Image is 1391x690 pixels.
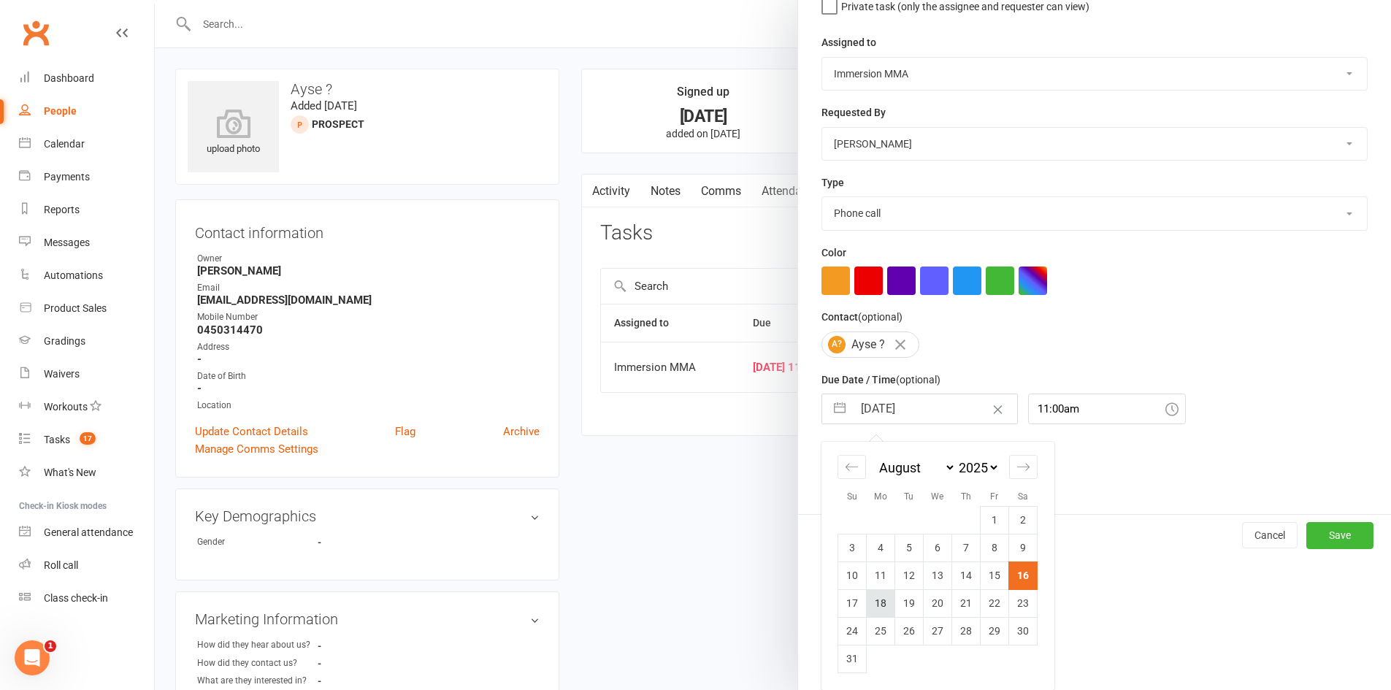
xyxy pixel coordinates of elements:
[19,456,154,489] a: What's New
[1009,534,1038,561] td: Saturday, August 9, 2025
[952,561,981,589] td: Thursday, August 14, 2025
[44,72,94,84] div: Dashboard
[821,331,919,358] div: Ayse ?
[952,534,981,561] td: Thursday, August 7, 2025
[874,491,887,502] small: Mo
[981,589,1009,617] td: Friday, August 22, 2025
[867,561,895,589] td: Monday, August 11, 2025
[952,589,981,617] td: Thursday, August 21, 2025
[44,335,85,347] div: Gradings
[895,617,924,645] td: Tuesday, August 26, 2025
[867,589,895,617] td: Monday, August 18, 2025
[821,372,940,388] label: Due Date / Time
[838,561,867,589] td: Sunday, August 10, 2025
[19,391,154,423] a: Workouts
[44,401,88,413] div: Workouts
[924,561,952,589] td: Wednesday, August 13, 2025
[821,438,906,454] label: Email preferences
[981,534,1009,561] td: Friday, August 8, 2025
[18,15,54,51] a: Clubworx
[19,582,154,615] a: Class kiosk mode
[838,589,867,617] td: Sunday, August 17, 2025
[867,617,895,645] td: Monday, August 25, 2025
[828,336,846,353] span: A?
[19,95,154,128] a: People
[44,526,133,538] div: General attendance
[990,491,998,502] small: Fr
[821,309,903,325] label: Contact
[19,325,154,358] a: Gradings
[19,128,154,161] a: Calendar
[838,617,867,645] td: Sunday, August 24, 2025
[858,311,903,323] small: (optional)
[952,617,981,645] td: Thursday, August 28, 2025
[1306,522,1373,548] button: Save
[44,204,80,215] div: Reports
[19,358,154,391] a: Waivers
[19,259,154,292] a: Automations
[1009,589,1038,617] td: Saturday, August 23, 2025
[44,467,96,478] div: What's New
[19,423,154,456] a: Tasks 17
[981,561,1009,589] td: Friday, August 15, 2025
[847,491,857,502] small: Su
[44,171,90,183] div: Payments
[44,559,78,571] div: Roll call
[961,491,971,502] small: Th
[44,302,107,314] div: Product Sales
[924,617,952,645] td: Wednesday, August 27, 2025
[1018,491,1028,502] small: Sa
[45,640,56,652] span: 1
[19,549,154,582] a: Roll call
[19,193,154,226] a: Reports
[838,534,867,561] td: Sunday, August 3, 2025
[821,104,886,120] label: Requested By
[19,226,154,259] a: Messages
[896,374,940,386] small: (optional)
[80,432,96,445] span: 17
[838,645,867,672] td: Sunday, August 31, 2025
[1009,561,1038,589] td: Selected. Saturday, August 16, 2025
[19,62,154,95] a: Dashboard
[44,434,70,445] div: Tasks
[821,175,844,191] label: Type
[19,161,154,193] a: Payments
[895,589,924,617] td: Tuesday, August 19, 2025
[19,516,154,549] a: General attendance kiosk mode
[44,237,90,248] div: Messages
[981,617,1009,645] td: Friday, August 29, 2025
[931,491,943,502] small: We
[981,506,1009,534] td: Friday, August 1, 2025
[904,491,913,502] small: Tu
[44,105,77,117] div: People
[821,245,846,261] label: Color
[924,534,952,561] td: Wednesday, August 6, 2025
[838,455,866,479] div: Move backward to switch to the previous month.
[895,561,924,589] td: Tuesday, August 12, 2025
[15,640,50,675] iframe: Intercom live chat
[867,534,895,561] td: Monday, August 4, 2025
[1009,455,1038,479] div: Move forward to switch to the next month.
[44,368,80,380] div: Waivers
[821,442,1054,690] div: Calendar
[821,34,876,50] label: Assigned to
[44,269,103,281] div: Automations
[44,592,108,604] div: Class check-in
[985,395,1011,423] button: Clear Date
[19,292,154,325] a: Product Sales
[924,589,952,617] td: Wednesday, August 20, 2025
[44,138,85,150] div: Calendar
[1009,506,1038,534] td: Saturday, August 2, 2025
[1009,617,1038,645] td: Saturday, August 30, 2025
[1242,522,1298,548] button: Cancel
[895,534,924,561] td: Tuesday, August 5, 2025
